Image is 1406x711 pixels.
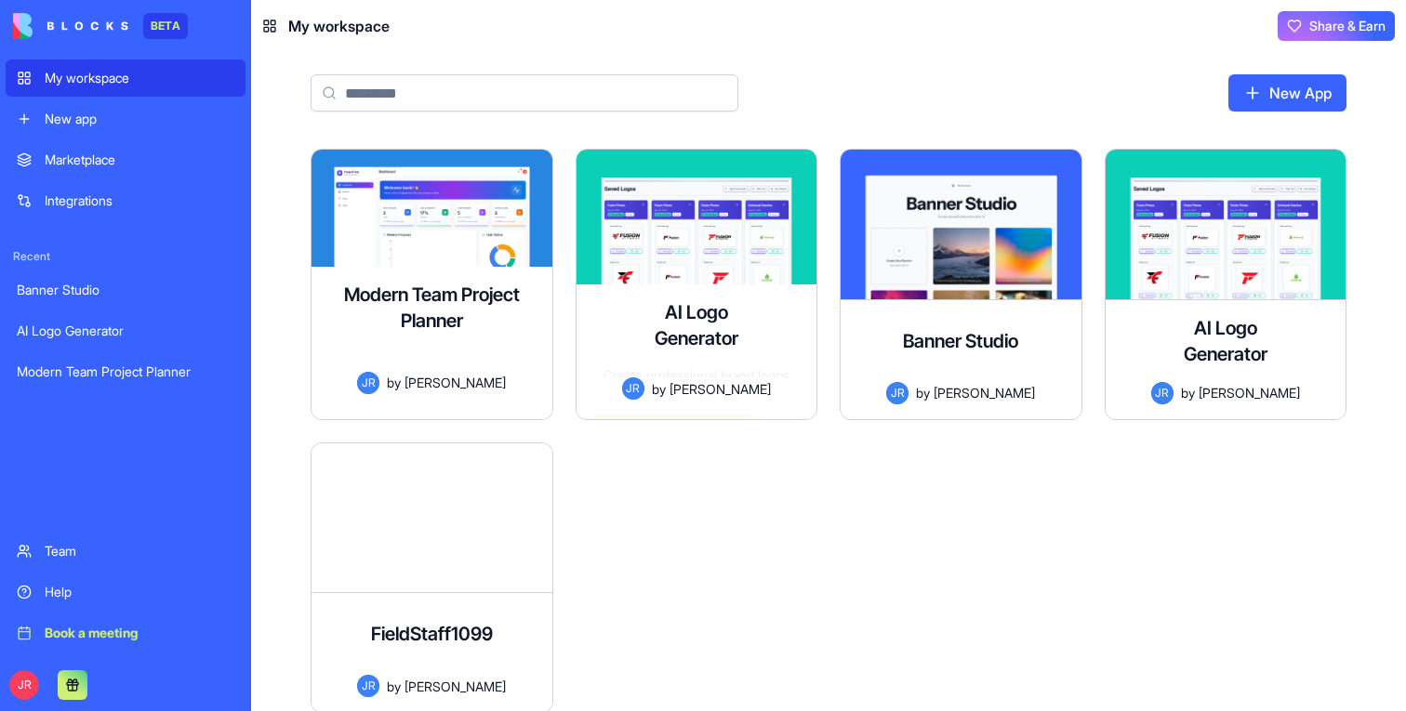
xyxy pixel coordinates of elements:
a: Integrations [6,182,245,219]
a: Banner Studio [6,271,245,309]
h4: FieldStaff1099 [371,621,493,647]
span: by [1181,383,1195,402]
span: [PERSON_NAME] [934,383,1035,402]
h4: Banner Studio [903,328,1018,354]
a: Marketplace [6,141,245,178]
a: New App [1228,74,1346,112]
div: Modern Team Project Planner [17,362,234,381]
span: [PERSON_NAME] [1199,383,1300,402]
a: Help [6,573,245,611]
div: BETA [143,13,188,39]
a: Banner StudioJRby[PERSON_NAME] [840,149,1082,420]
div: New app [45,110,234,128]
div: Book a meeting [45,624,234,642]
a: Book a meeting [6,614,245,652]
span: Share & Earn [1309,17,1386,35]
a: AI Logo GeneratorJRby[PERSON_NAME] [1105,149,1347,420]
div: AI Logo Generator [17,322,234,340]
a: My workspace [6,59,245,97]
a: Team [6,533,245,570]
img: logo [13,13,128,39]
a: Modern Team Project PlannerA comprehensive, modern project management application for teams to pl... [311,149,553,420]
a: New app [6,100,245,138]
a: Modern Team Project Planner [6,353,245,390]
span: [PERSON_NAME] [405,677,506,696]
div: Create professional brand logos with AI. This beautifully designed tool helps you generate, custo... [591,366,802,378]
div: Marketplace [45,151,234,169]
span: JR [9,670,39,700]
span: [PERSON_NAME] [670,379,771,399]
div: Banner Studio [17,281,234,299]
span: Recent [6,249,245,264]
span: JR [1151,382,1174,404]
span: by [387,373,401,392]
div: Team [45,542,234,560]
div: Integrations [45,191,234,210]
a: AI Logo Generator [6,312,245,349]
span: JR [622,377,644,400]
span: JR [357,675,379,697]
button: Share & Earn [1278,11,1395,41]
span: by [652,379,666,399]
span: JR [886,382,909,404]
button: Launch [326,409,493,446]
a: AI Logo GeneratorCreate professional brand logos with AI. This beautifully designed tool helps yo... [576,149,818,420]
div: A comprehensive, modern project management application for teams to plan, track, and collaborate ... [326,349,537,372]
div: Help [45,583,234,601]
button: Launch [591,415,758,452]
span: by [387,677,401,696]
a: BETA [13,13,188,39]
span: My workspace [288,15,390,37]
span: [PERSON_NAME] [405,373,506,392]
h4: Modern Team Project Planner [326,282,537,334]
h4: AI Logo Generator [1151,315,1300,367]
h4: AI Logo Generator [622,299,771,351]
span: JR [357,372,379,394]
span: by [916,383,930,402]
div: My workspace [45,69,234,87]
